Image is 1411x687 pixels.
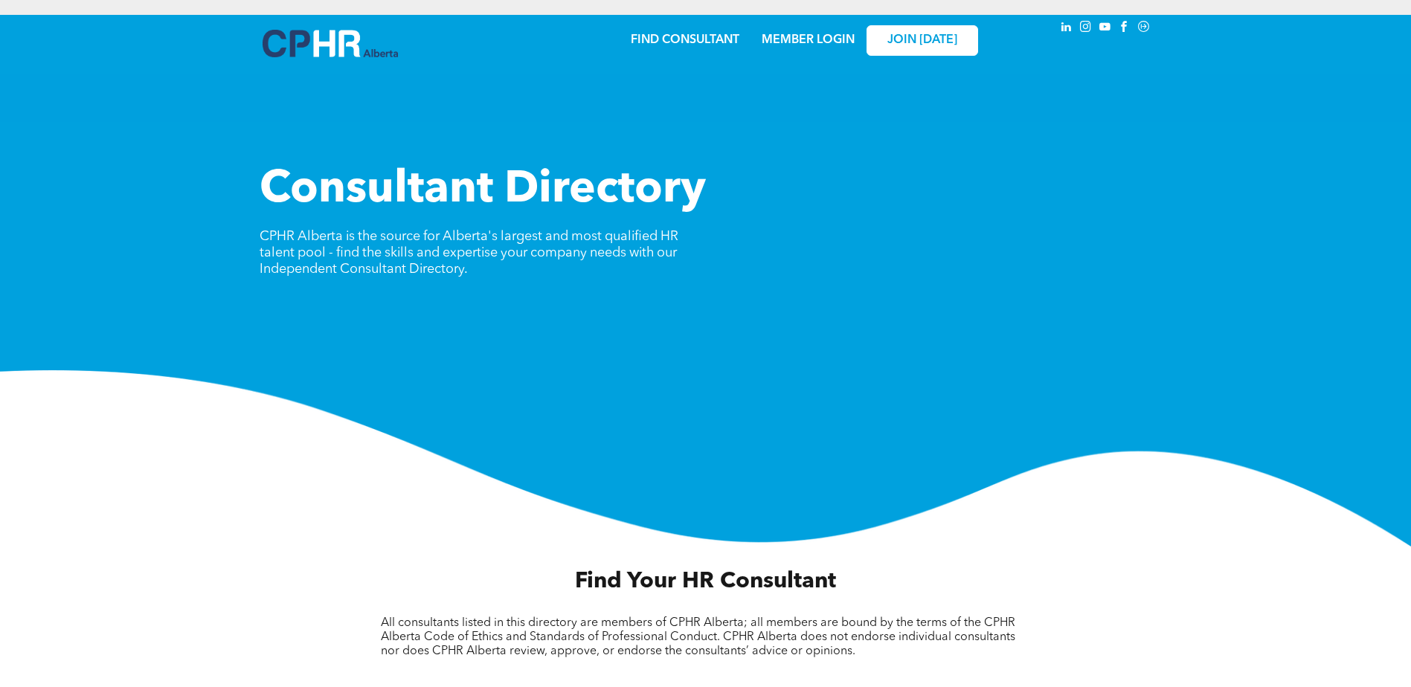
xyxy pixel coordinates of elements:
span: JOIN [DATE] [887,33,957,48]
span: Consultant Directory [260,168,706,213]
span: CPHR Alberta is the source for Alberta's largest and most qualified HR talent pool - find the ski... [260,230,678,276]
a: Social network [1136,19,1152,39]
a: MEMBER LOGIN [762,34,855,46]
a: facebook [1116,19,1133,39]
a: JOIN [DATE] [867,25,978,56]
span: Find Your HR Consultant [575,570,836,593]
img: A blue and white logo for cp alberta [263,30,398,57]
a: youtube [1097,19,1113,39]
span: All consultants listed in this directory are members of CPHR Alberta; all members are bound by th... [381,617,1015,657]
a: linkedin [1058,19,1075,39]
a: instagram [1078,19,1094,39]
a: FIND CONSULTANT [631,34,739,46]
